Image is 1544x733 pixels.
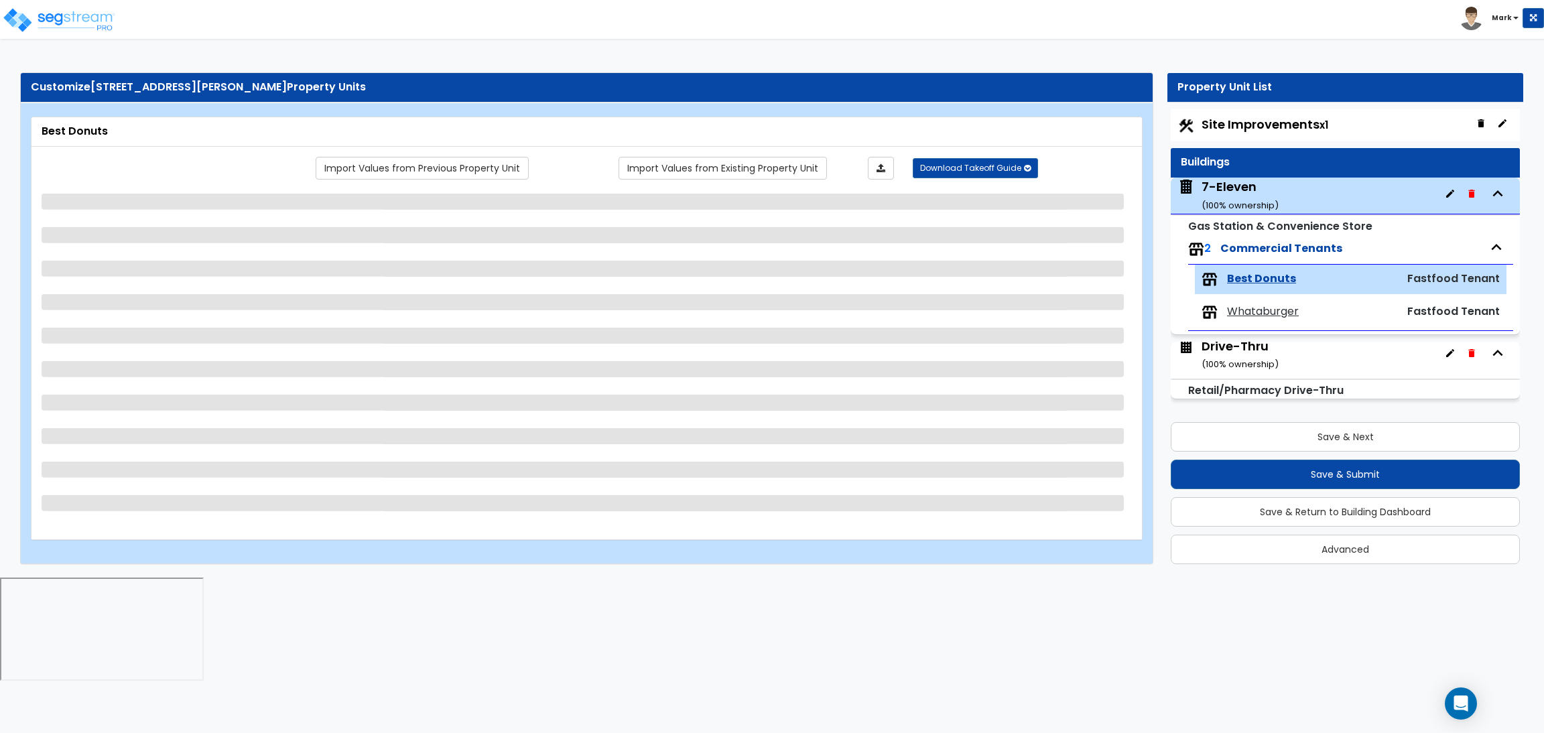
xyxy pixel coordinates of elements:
[1202,199,1279,212] small: ( 100 % ownership)
[1177,178,1195,196] img: building.svg
[316,157,529,180] a: Import the dynamic attribute values from previous properties.
[1181,155,1510,170] div: Buildings
[1202,271,1218,287] img: tenants.png
[868,157,894,180] a: Import the dynamic attributes value through Excel sheet
[1202,116,1328,133] span: Site Improvements
[1204,241,1211,256] span: 2
[1227,304,1299,320] span: Whataburger
[1171,535,1520,564] button: Advanced
[1460,7,1483,30] img: avatar.png
[31,80,1143,95] div: Customize Property Units
[913,158,1038,178] button: Download Takeoff Guide
[1407,304,1500,319] span: Fastfood Tenant
[1177,117,1195,135] img: Construction.png
[1171,460,1520,489] button: Save & Submit
[1202,178,1279,212] div: 7-Eleven
[1227,271,1296,287] span: Best Donuts
[1445,687,1477,720] div: Open Intercom Messenger
[1177,80,1513,95] div: Property Unit List
[1177,338,1195,355] img: building.svg
[1407,271,1500,286] span: Fastfood Tenant
[1171,422,1520,452] button: Save & Next
[1202,338,1279,372] div: Drive-Thru
[1188,383,1344,398] small: Retail/Pharmacy Drive-Thru
[1320,118,1328,132] small: x1
[920,162,1021,174] span: Download Takeoff Guide
[1177,338,1279,372] span: Drive-Thru
[1171,497,1520,527] button: Save & Return to Building Dashboard
[42,124,1132,139] div: Best Donuts
[1177,178,1279,212] span: 7-Eleven
[1188,218,1372,234] small: Gas Station & Convenience Store
[1202,358,1279,371] small: ( 100 % ownership)
[90,79,287,94] span: [STREET_ADDRESS][PERSON_NAME]
[2,7,116,34] img: logo_pro_r.png
[1202,304,1218,320] img: tenants.png
[1492,13,1512,23] b: Mark
[619,157,827,180] a: Import the dynamic attribute values from existing properties.
[1220,241,1342,256] span: Commercial Tenants
[1188,241,1204,257] img: tenants.png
